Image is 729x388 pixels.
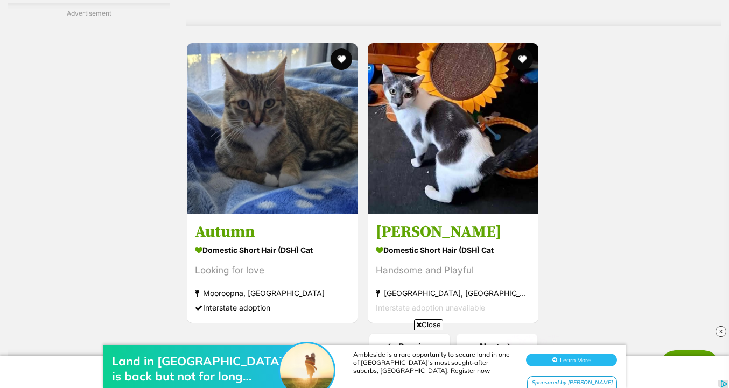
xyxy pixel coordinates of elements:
iframe: Advertisement [8,23,170,345]
img: Land in Point Cook is back but not for long enquire now [280,20,334,74]
div: Interstate adoption [195,300,349,315]
img: Conrad - Domestic Short Hair (DSH) Cat [368,43,538,214]
div: Looking for love [195,263,349,278]
button: Learn More [526,30,617,43]
div: Ambleside is a rare opportunity to secure land in one of [GEOGRAPHIC_DATA]'s most sought-after su... [353,27,515,51]
div: Advertisement [8,3,170,356]
img: Autumn - Domestic Short Hair (DSH) Cat [187,43,358,214]
div: Handsome and Playful [376,263,530,278]
img: close_rtb.svg [716,326,726,337]
a: [PERSON_NAME] Domestic Short Hair (DSH) Cat Handsome and Playful [GEOGRAPHIC_DATA], [GEOGRAPHIC_D... [368,214,538,323]
strong: Mooroopna, [GEOGRAPHIC_DATA] [195,286,349,300]
button: favourite [512,48,534,70]
h3: Autumn [195,222,349,242]
button: favourite [331,48,352,70]
h3: [PERSON_NAME] [376,222,530,242]
div: Land in [GEOGRAPHIC_DATA] is back but not for long enquire now [112,30,284,60]
span: Close [414,319,443,330]
a: Autumn Domestic Short Hair (DSH) Cat Looking for love Mooroopna, [GEOGRAPHIC_DATA] Interstate ado... [187,214,358,323]
strong: Domestic Short Hair (DSH) Cat [376,242,530,258]
strong: Domestic Short Hair (DSH) Cat [195,242,349,258]
strong: [GEOGRAPHIC_DATA], [GEOGRAPHIC_DATA] [376,286,530,300]
span: Interstate adoption unavailable [376,303,485,312]
div: Sponsored by [PERSON_NAME] [527,53,617,66]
